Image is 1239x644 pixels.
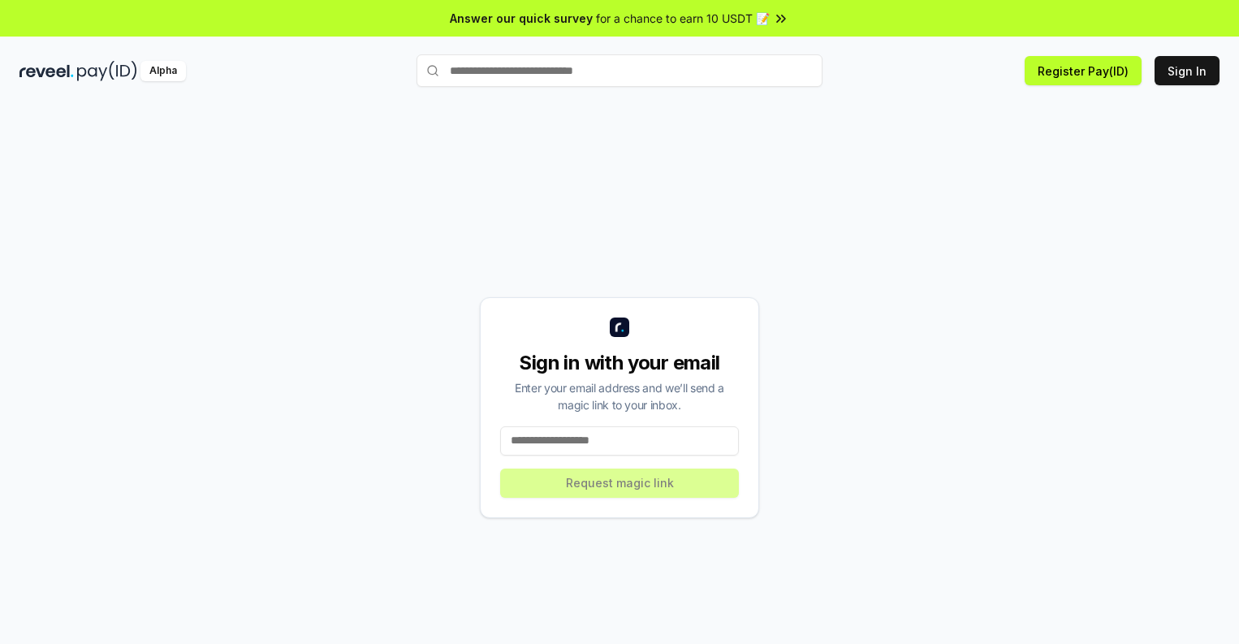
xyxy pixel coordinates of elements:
div: Enter your email address and we’ll send a magic link to your inbox. [500,379,739,413]
span: for a chance to earn 10 USDT 📝 [596,10,770,27]
div: Alpha [140,61,186,81]
span: Answer our quick survey [450,10,593,27]
button: Register Pay(ID) [1025,56,1142,85]
button: Sign In [1155,56,1220,85]
img: logo_small [610,318,629,337]
img: reveel_dark [19,61,74,81]
div: Sign in with your email [500,350,739,376]
img: pay_id [77,61,137,81]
